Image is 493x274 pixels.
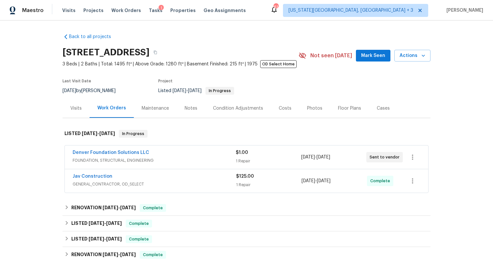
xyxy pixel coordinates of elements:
[63,200,430,216] div: RENOVATION [DATE]-[DATE]Complete
[63,79,91,83] span: Last Visit Date
[260,60,297,68] span: OD Select Home
[103,252,118,257] span: [DATE]
[64,130,115,138] h6: LISTED
[370,154,402,160] span: Sent to vendor
[89,221,104,226] span: [DATE]
[63,34,125,40] a: Back to all projects
[63,216,430,231] div: LISTED [DATE]-[DATE]Complete
[317,155,330,159] span: [DATE]
[236,150,248,155] span: $1.00
[213,105,263,112] div: Condition Adjustments
[82,131,97,136] span: [DATE]
[279,105,291,112] div: Costs
[338,105,361,112] div: Floor Plans
[302,178,331,184] span: -
[73,157,236,164] span: FOUNDATION, STRUCTURAL, ENGINEERING
[71,220,122,227] h6: LISTED
[120,130,147,137] span: In Progress
[236,182,302,188] div: 1 Repair
[103,252,136,257] span: -
[149,8,162,13] span: Tasks
[63,123,430,144] div: LISTED [DATE]-[DATE]In Progress
[126,220,151,227] span: Complete
[89,221,122,226] span: -
[170,7,196,14] span: Properties
[89,237,122,241] span: -
[120,252,136,257] span: [DATE]
[83,7,104,14] span: Projects
[307,105,322,112] div: Photos
[274,4,278,10] div: 61
[159,5,164,11] div: 1
[301,154,330,160] span: -
[82,131,115,136] span: -
[103,205,136,210] span: -
[236,158,301,164] div: 1 Repair
[289,7,413,14] span: [US_STATE][GEOGRAPHIC_DATA], [GEOGRAPHIC_DATA] + 3
[444,7,483,14] span: [PERSON_NAME]
[185,105,197,112] div: Notes
[99,131,115,136] span: [DATE]
[89,237,104,241] span: [DATE]
[63,49,149,56] h2: [STREET_ADDRESS]
[22,7,44,14] span: Maestro
[71,251,136,259] h6: RENOVATION
[140,252,165,258] span: Complete
[103,205,118,210] span: [DATE]
[361,52,385,60] span: Mark Seen
[73,150,149,155] a: Denver Foundation Solutions LLC
[63,87,123,95] div: by [PERSON_NAME]
[158,89,234,93] span: Listed
[126,236,151,242] span: Complete
[73,181,236,187] span: GENERAL_CONTRACTOR, OD_SELECT
[394,50,430,62] button: Actions
[356,50,390,62] button: Mark Seen
[106,237,122,241] span: [DATE]
[400,52,425,60] span: Actions
[206,89,233,93] span: In Progress
[142,105,169,112] div: Maintenance
[370,178,393,184] span: Complete
[140,205,165,211] span: Complete
[188,89,202,93] span: [DATE]
[301,155,315,159] span: [DATE]
[173,89,202,93] span: -
[63,89,76,93] span: [DATE]
[63,231,430,247] div: LISTED [DATE]-[DATE]Complete
[63,61,299,67] span: 3 Beds | 2 Baths | Total: 1495 ft² | Above Grade: 1280 ft² | Basement Finished: 215 ft² | 1975
[317,179,331,183] span: [DATE]
[204,7,246,14] span: Geo Assignments
[111,7,141,14] span: Work Orders
[377,105,390,112] div: Cases
[302,179,315,183] span: [DATE]
[97,105,126,111] div: Work Orders
[71,204,136,212] h6: RENOVATION
[71,235,122,243] h6: LISTED
[158,79,173,83] span: Project
[63,247,430,263] div: RENOVATION [DATE]-[DATE]Complete
[62,7,76,14] span: Visits
[149,47,161,58] button: Copy Address
[120,205,136,210] span: [DATE]
[236,174,254,179] span: $125.00
[173,89,186,93] span: [DATE]
[70,105,82,112] div: Visits
[73,174,112,179] a: Jav Construction
[310,52,352,59] span: Not seen [DATE]
[106,221,122,226] span: [DATE]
